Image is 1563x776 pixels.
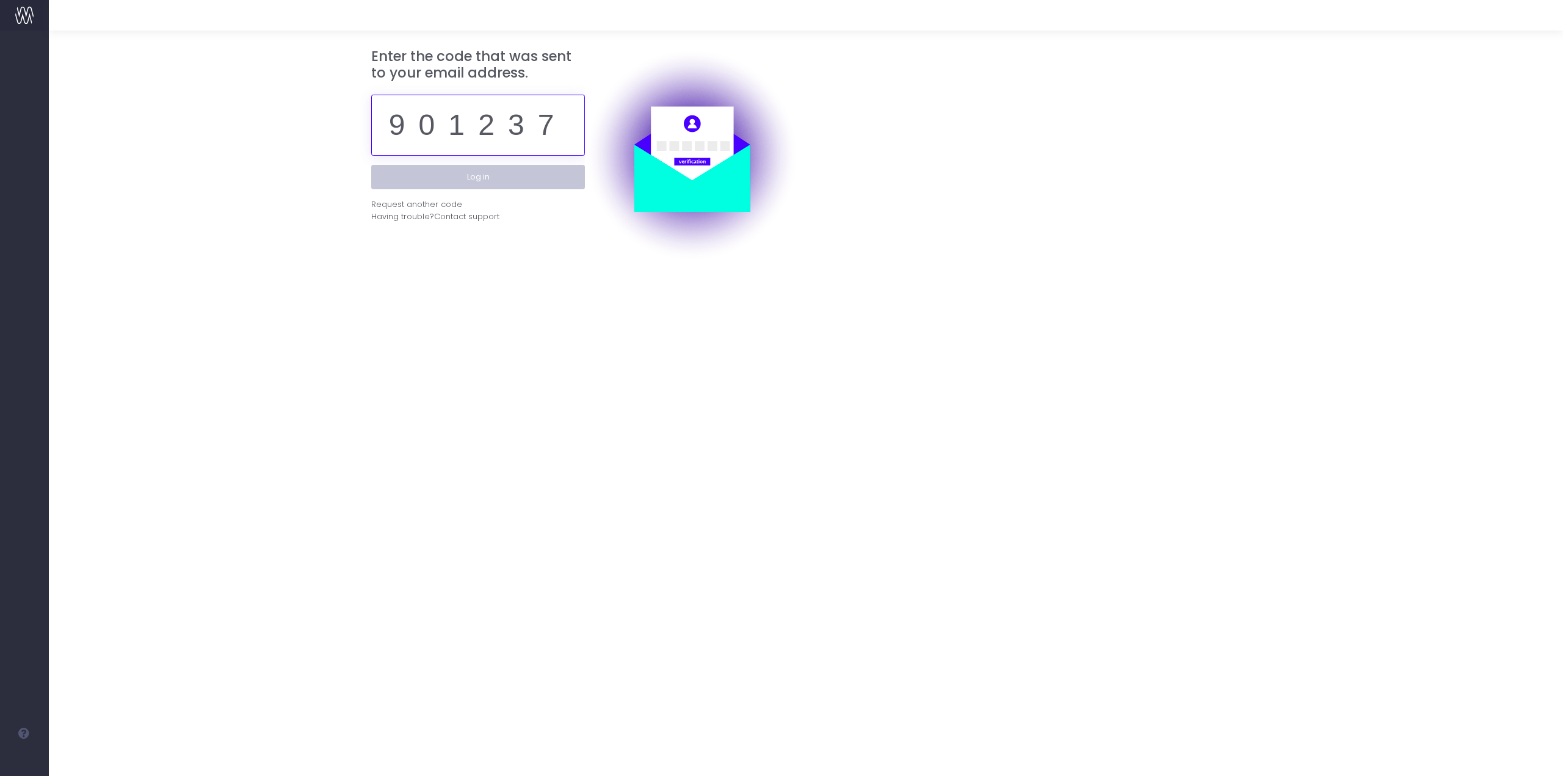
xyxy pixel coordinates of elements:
[371,48,585,82] h3: Enter the code that was sent to your email address.
[15,752,34,770] img: images/default_profile_image.png
[434,211,499,223] span: Contact support
[371,211,585,223] div: Having trouble?
[585,48,799,262] img: auth.png
[371,165,585,189] button: Log in
[371,198,462,211] div: Request another code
